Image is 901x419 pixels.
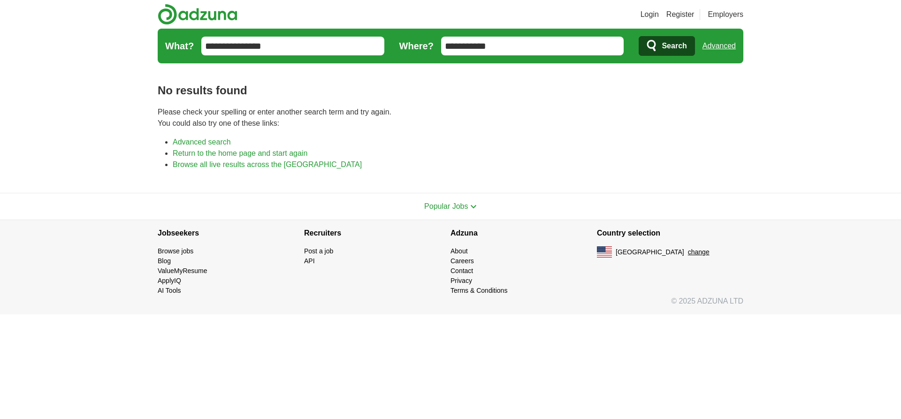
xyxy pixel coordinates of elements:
a: Browse jobs [158,247,193,255]
a: ApplyIQ [158,277,181,284]
img: US flag [597,246,612,258]
a: Register [666,9,695,20]
p: Please check your spelling or enter another search term and try again. You could also try one of ... [158,107,743,129]
button: Search [639,36,695,56]
a: Advanced [702,37,736,55]
span: Popular Jobs [424,202,468,210]
h1: No results found [158,82,743,99]
span: [GEOGRAPHIC_DATA] [616,247,684,257]
button: change [688,247,710,257]
a: Contact [450,267,473,274]
a: Careers [450,257,474,265]
a: Post a job [304,247,333,255]
a: AI Tools [158,287,181,294]
a: About [450,247,468,255]
span: Search [662,37,687,55]
img: Adzuna logo [158,4,237,25]
a: Employers [708,9,743,20]
a: ValueMyResume [158,267,207,274]
img: toggle icon [470,205,477,209]
a: Browse all live results across the [GEOGRAPHIC_DATA] [173,160,362,168]
a: Advanced search [173,138,231,146]
a: Return to the home page and start again [173,149,307,157]
div: © 2025 ADZUNA LTD [150,296,751,314]
a: Privacy [450,277,472,284]
label: What? [165,39,194,53]
label: Where? [399,39,434,53]
a: Blog [158,257,171,265]
a: Terms & Conditions [450,287,507,294]
h4: Country selection [597,220,743,246]
a: Login [641,9,659,20]
a: API [304,257,315,265]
